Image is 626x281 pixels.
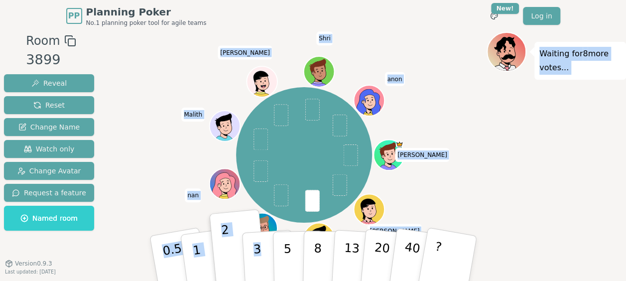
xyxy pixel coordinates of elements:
[384,72,404,86] span: Click to change your name
[304,224,333,253] button: Click to change your avatar
[68,10,80,22] span: PP
[181,108,205,122] span: Click to change your name
[4,118,94,136] button: Change Name
[18,122,80,132] span: Change Name
[4,162,94,180] button: Change Avatar
[5,260,52,268] button: Version0.9.3
[368,224,422,238] span: Click to change your name
[12,188,86,198] span: Request a feature
[20,213,78,223] span: Named room
[24,144,75,154] span: Watch only
[491,3,519,14] div: New!
[316,32,333,46] span: Click to change your name
[33,100,65,110] span: Reset
[26,50,76,70] div: 3899
[86,5,207,19] span: Planning Poker
[218,46,272,60] span: Click to change your name
[4,140,94,158] button: Watch only
[86,19,207,27] span: No.1 planning poker tool for agile teams
[220,223,233,277] p: 2
[5,269,56,275] span: Last updated: [DATE]
[17,166,81,176] span: Change Avatar
[485,7,503,25] button: New!
[539,47,621,75] p: Waiting for 8 more votes...
[395,148,450,162] span: Click to change your name
[4,184,94,202] button: Request a feature
[523,7,560,25] a: Log in
[15,260,52,268] span: Version 0.9.3
[26,32,60,50] span: Room
[66,5,207,27] a: PPPlanning PokerNo.1 planning poker tool for agile teams
[395,140,403,148] span: Eric is the host
[31,78,67,88] span: Reveal
[4,74,94,92] button: Reveal
[4,206,94,231] button: Named room
[4,96,94,114] button: Reset
[185,188,201,202] span: Click to change your name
